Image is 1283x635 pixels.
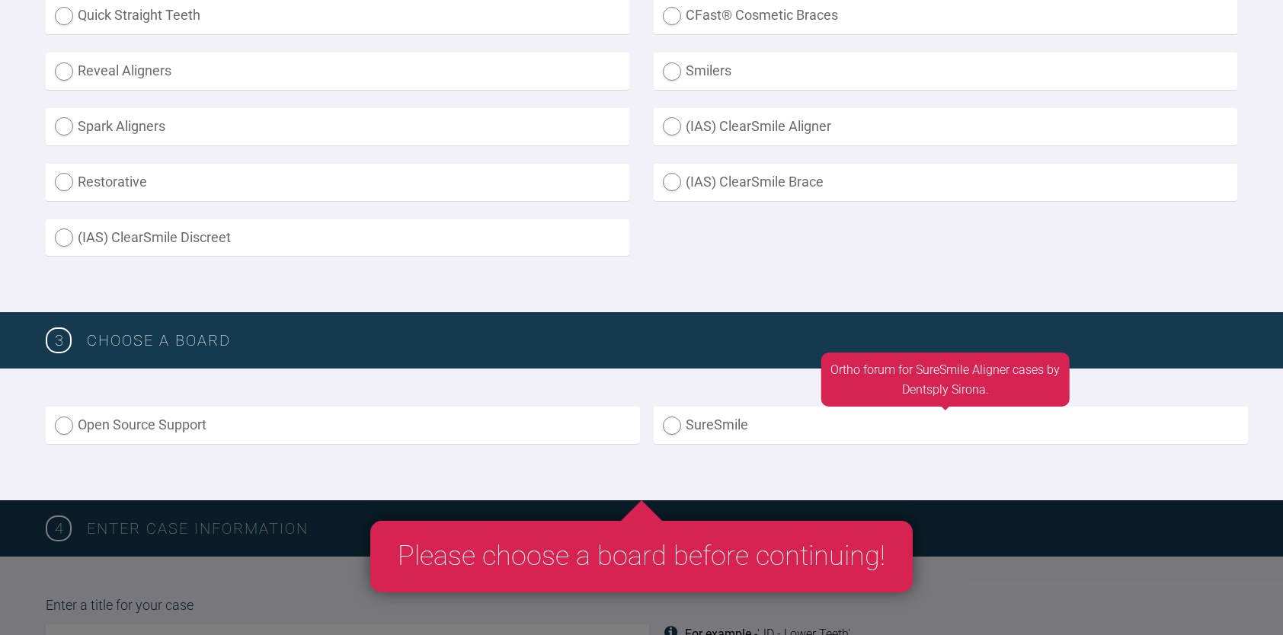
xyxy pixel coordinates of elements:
[654,164,1237,201] label: (IAS) ClearSmile Brace
[654,108,1237,145] label: (IAS) ClearSmile Aligner
[46,53,629,90] label: Reveal Aligners
[654,53,1237,90] label: Smilers
[370,521,913,592] div: Please choose a board before continuing!
[46,108,629,145] label: Spark Aligners
[46,164,629,201] label: Restorative
[87,328,1237,353] h3: Choose a board
[46,327,72,353] span: 3
[654,407,1248,444] label: SureSmile
[821,353,1070,407] div: Ortho forum for SureSmile Aligner cases by Dentsply Sirona.
[46,219,629,257] label: (IAS) ClearSmile Discreet
[46,407,640,444] label: Open Source Support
